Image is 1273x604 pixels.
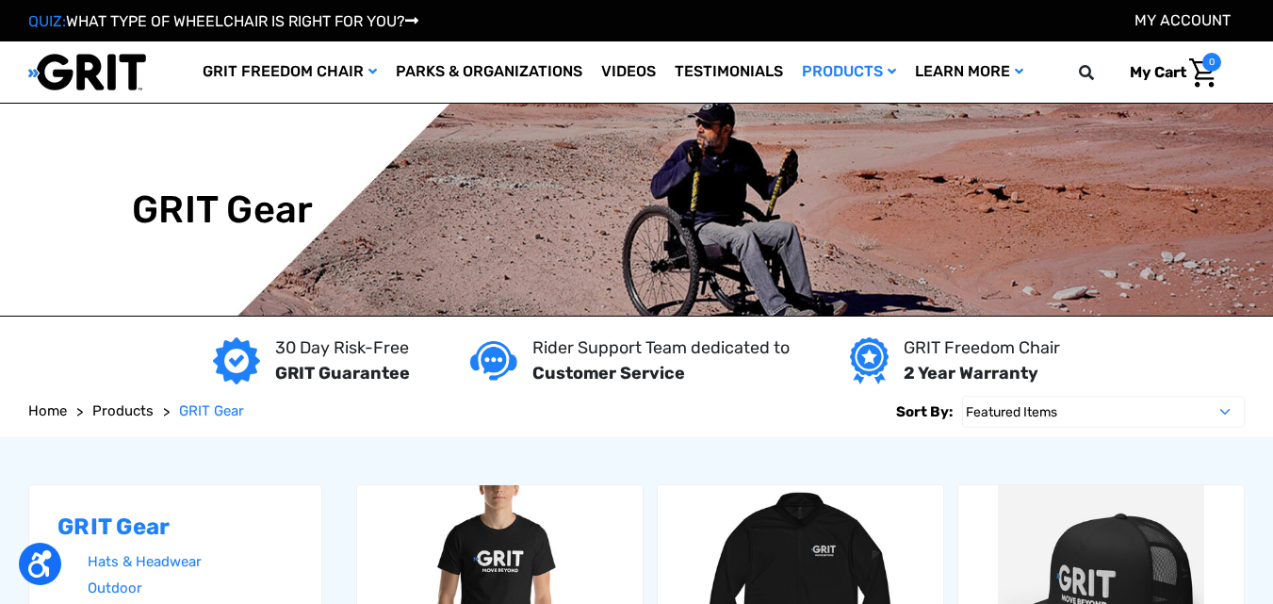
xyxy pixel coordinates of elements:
[275,363,410,384] strong: GRIT Guarantee
[28,400,67,422] a: Home
[1087,53,1116,92] input: Search
[896,396,953,428] label: Sort By:
[665,41,792,103] a: Testimonials
[1130,63,1186,81] span: My Cart
[213,337,260,384] img: GRIT Guarantee
[88,548,293,576] a: Hats & Headwear
[28,12,66,30] span: QUIZ:
[132,188,313,233] h1: GRIT Gear
[532,363,685,384] strong: Customer Service
[532,335,790,361] p: Rider Support Team dedicated to
[850,337,889,384] img: Year warranty
[1189,58,1216,88] img: Cart
[28,12,418,30] a: QUIZ:WHAT TYPE OF WHEELCHAIR IS RIGHT FOR YOU?
[386,41,592,103] a: Parks & Organizations
[904,335,1060,361] p: GRIT Freedom Chair
[28,402,67,419] span: Home
[1116,53,1221,92] a: Cart with 0 items
[904,363,1038,384] strong: 2 Year Warranty
[88,575,293,602] a: Outdoor
[57,514,293,541] h2: GRIT Gear
[92,400,154,422] a: Products
[792,41,906,103] a: Products
[28,53,146,91] img: GRIT All-Terrain Wheelchair and Mobility Equipment
[179,402,244,419] span: GRIT Gear
[179,400,244,422] a: GRIT Gear
[1202,53,1221,72] span: 0
[193,41,386,103] a: GRIT Freedom Chair
[906,41,1033,103] a: Learn More
[1176,482,1265,571] iframe: Tidio Chat
[592,41,665,103] a: Videos
[1134,11,1231,29] a: Account
[470,341,517,380] img: Customer service
[92,402,154,419] span: Products
[275,335,410,361] p: 30 Day Risk-Free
